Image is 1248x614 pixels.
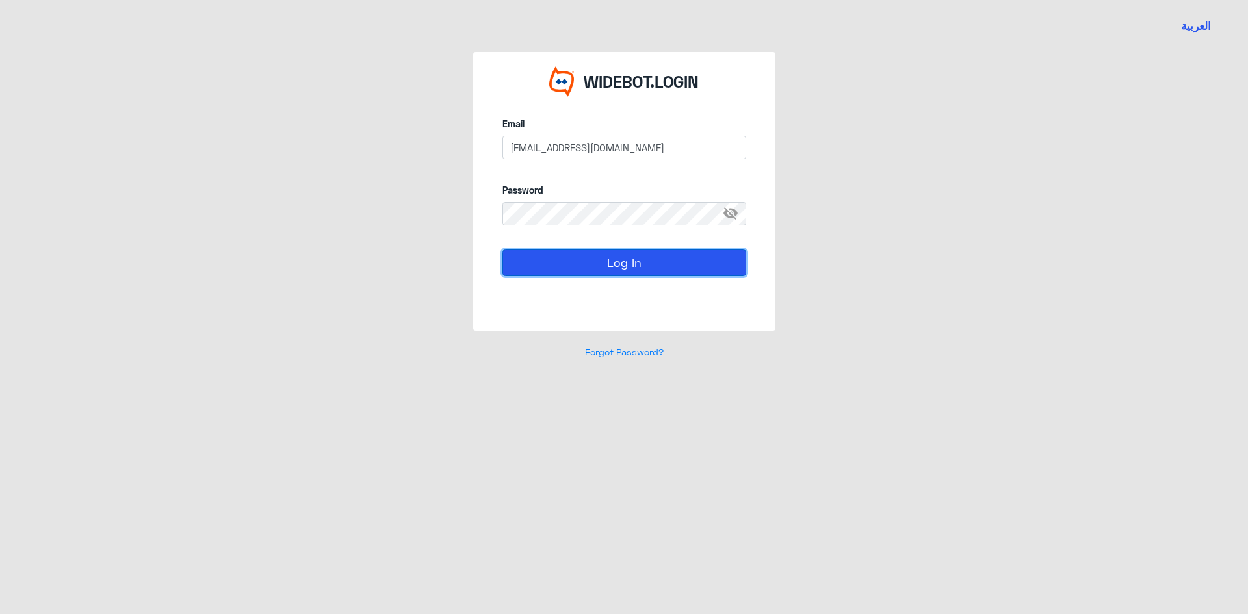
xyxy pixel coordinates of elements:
p: WIDEBOT.LOGIN [584,70,699,94]
a: SWITCHLANG [1173,10,1219,42]
label: Password [502,183,746,197]
label: Email [502,117,746,131]
img: Widebot Logo [549,66,574,97]
button: العربية [1181,18,1211,34]
span: visibility_off [723,202,746,225]
a: Forgot Password? [585,346,664,357]
input: Enter your email here... [502,136,746,159]
button: Log In [502,249,746,275]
